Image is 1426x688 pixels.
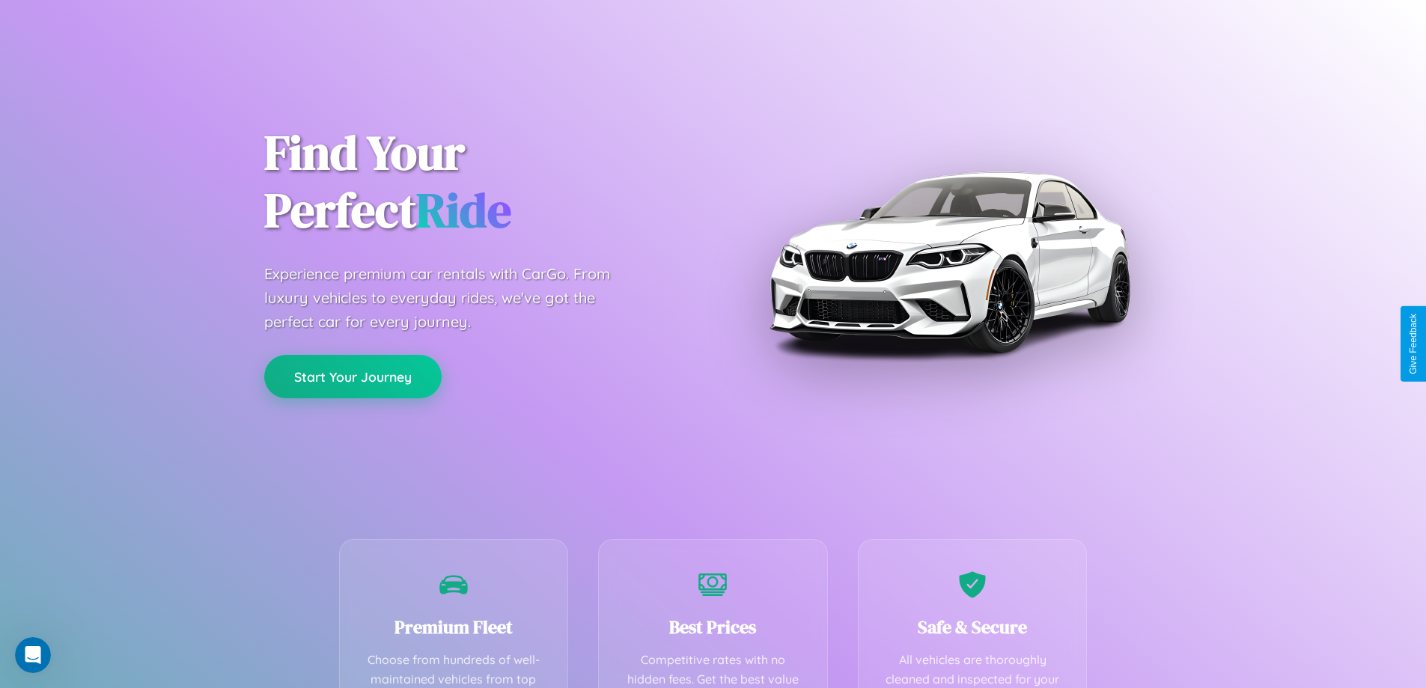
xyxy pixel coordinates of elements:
iframe: Intercom live chat [15,637,51,673]
p: Experience premium car rentals with CarGo. From luxury vehicles to everyday rides, we've got the ... [264,262,639,334]
h1: Find Your Perfect [264,124,691,240]
h3: Premium Fleet [362,615,546,639]
h3: Best Prices [621,615,805,639]
div: Give Feedback [1408,314,1419,374]
button: Start Your Journey [264,355,442,398]
img: Premium BMW car rental vehicle [762,75,1136,449]
span: Ride [416,177,511,243]
h3: Safe & Secure [881,615,1064,639]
